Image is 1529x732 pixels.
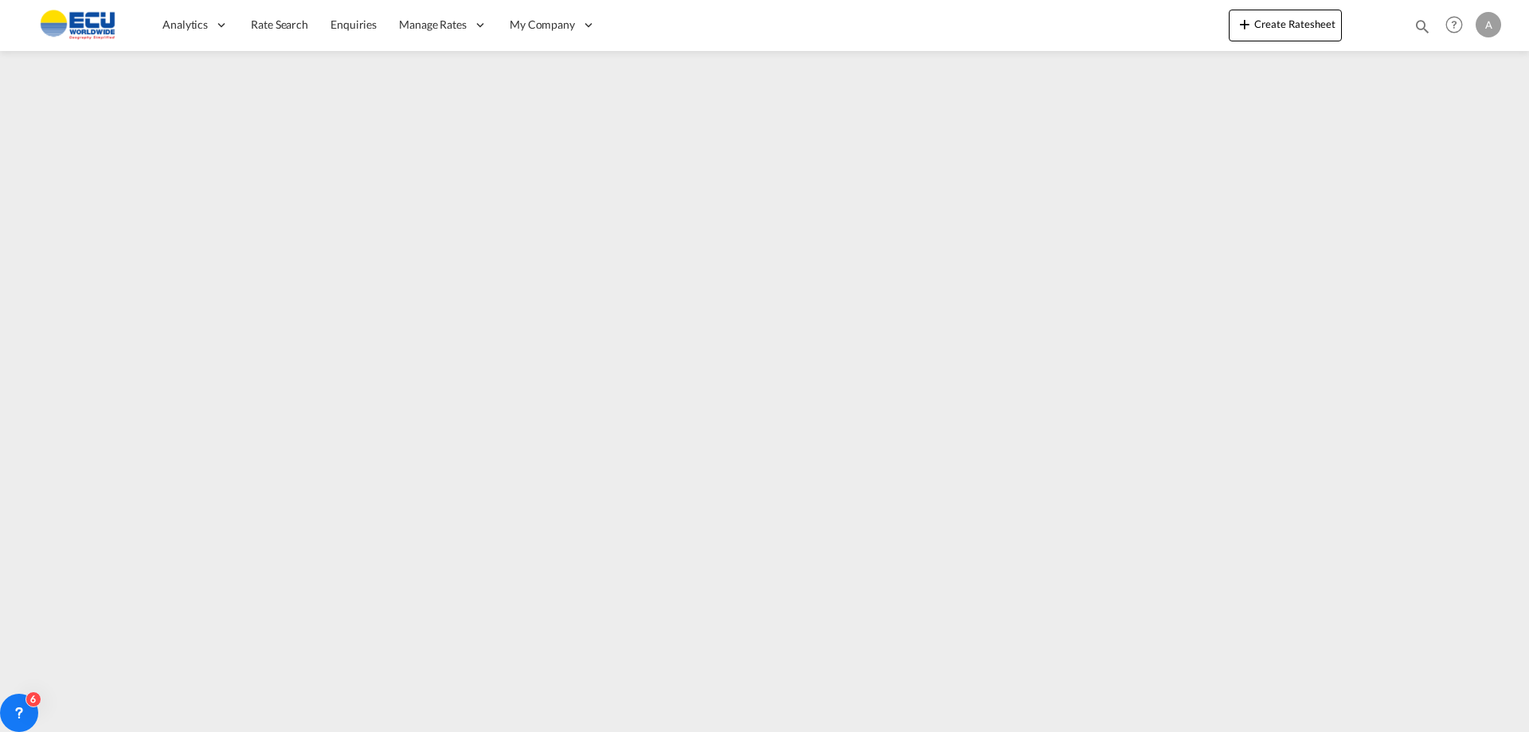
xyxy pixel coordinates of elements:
[162,17,208,33] span: Analytics
[251,18,308,31] span: Rate Search
[1441,11,1468,38] span: Help
[1414,18,1431,41] div: icon-magnify
[1441,11,1476,40] div: Help
[1476,12,1501,37] div: A
[399,17,467,33] span: Manage Rates
[1235,14,1254,33] md-icon: icon-plus 400-fg
[330,18,377,31] span: Enquiries
[1414,18,1431,35] md-icon: icon-magnify
[24,7,131,43] img: 6cccb1402a9411edb762cf9624ab9cda.png
[1229,10,1342,41] button: icon-plus 400-fgCreate Ratesheet
[510,17,575,33] span: My Company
